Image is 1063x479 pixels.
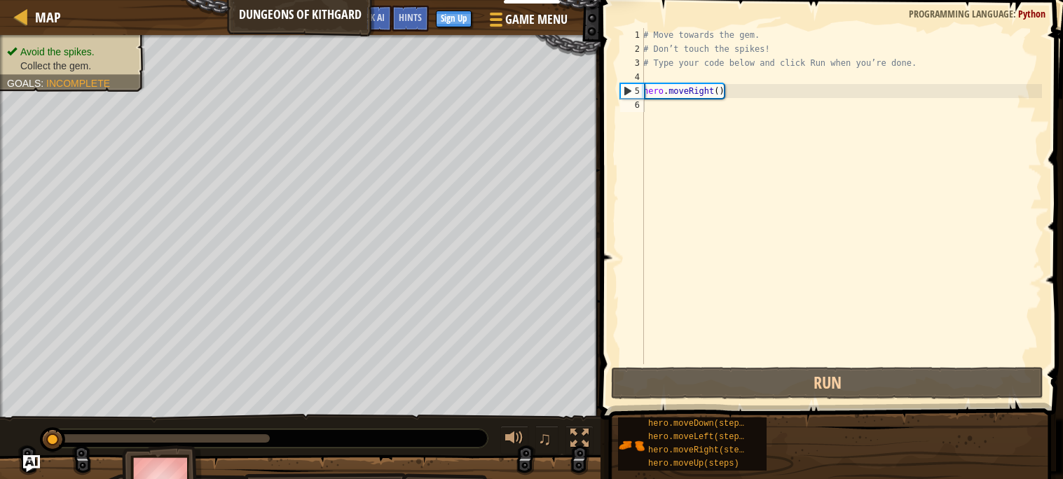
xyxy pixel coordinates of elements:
span: ♫ [538,428,552,449]
button: ♫ [535,426,559,454]
span: hero.moveDown(steps) [648,419,749,429]
span: : [41,78,46,89]
button: Ask AI [23,455,40,472]
a: Map [28,8,61,27]
button: Toggle fullscreen [565,426,594,454]
span: hero.moveLeft(steps) [648,432,749,442]
span: Python [1018,7,1045,20]
div: 4 [620,70,644,84]
span: Map [35,8,61,27]
span: Programming language [909,7,1013,20]
span: hero.moveRight(steps) [648,445,754,455]
button: Run [611,367,1043,399]
button: Ask AI [354,6,392,32]
button: Adjust volume [500,426,528,454]
span: Hints [399,11,422,24]
li: Avoid the spikes. [7,45,135,59]
div: 2 [620,42,644,56]
span: Collect the gem. [20,60,91,71]
span: Goals [7,78,41,89]
div: 5 [621,84,644,98]
button: Game Menu [479,6,576,39]
span: Avoid the spikes. [20,46,95,57]
span: hero.moveUp(steps) [648,459,739,468]
li: Collect the gem. [7,59,135,73]
span: Incomplete [46,78,110,89]
div: 6 [620,98,644,112]
span: Game Menu [505,11,568,29]
div: 3 [620,56,644,70]
img: portrait.png [618,432,645,459]
button: Sign Up [436,11,472,27]
span: : [1013,7,1018,20]
div: 1 [620,28,644,42]
span: Ask AI [361,11,385,24]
